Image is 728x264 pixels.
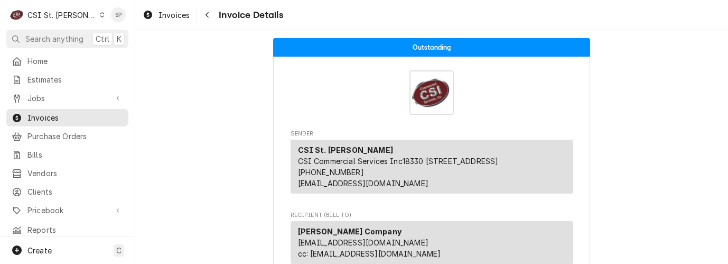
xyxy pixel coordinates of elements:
span: Sender [291,130,573,138]
span: Clients [27,186,123,197]
span: C [116,245,122,256]
a: Invoices [6,109,128,126]
a: [PHONE_NUMBER] [298,168,364,177]
a: Estimates [6,71,128,88]
div: Sender [291,140,573,194]
strong: [PERSON_NAME] Company [298,227,402,236]
span: Recipient (Bill To) [291,211,573,220]
a: Go to Jobs [6,89,128,107]
span: Invoice Details [216,8,283,22]
button: Search anythingCtrlK [6,30,128,48]
a: Vendors [6,165,128,182]
a: Go to Pricebook [6,202,128,219]
a: Home [6,52,128,70]
span: [EMAIL_ADDRESS][DOMAIN_NAME] cc: [EMAIL_ADDRESS][DOMAIN_NAME] [298,238,441,258]
span: Vendors [27,168,123,179]
div: Invoice Sender [291,130,573,198]
span: Search anything [25,33,83,44]
span: Invoices [158,10,190,21]
span: Bills [27,149,123,160]
span: Create [27,246,52,255]
span: Home [27,56,123,67]
div: SP [111,7,126,22]
div: C [10,7,24,22]
a: Purchase Orders [6,128,128,145]
button: Navigate back [199,6,216,23]
div: Shelley Politte's Avatar [111,7,126,22]
div: Sender [291,140,573,198]
span: Jobs [27,93,107,104]
span: K [117,33,122,44]
div: CSI St. [PERSON_NAME] [27,10,96,21]
span: Pricebook [27,205,107,216]
div: CSI St. Louis's Avatar [10,7,24,22]
div: Status [273,38,590,57]
span: CSI Commercial Services Inc18330 [STREET_ADDRESS] [298,157,499,166]
span: Estimates [27,74,123,85]
span: Purchase Orders [27,131,123,142]
span: Ctrl [96,33,109,44]
a: Bills [6,146,128,163]
a: Clients [6,183,128,201]
div: Recipient (Bill To) [291,221,573,264]
a: [EMAIL_ADDRESS][DOMAIN_NAME] [298,179,428,188]
span: Outstanding [413,44,451,51]
span: Reports [27,224,123,235]
a: Reports [6,221,128,239]
img: Logo [409,70,454,115]
strong: CSI St. [PERSON_NAME] [298,145,393,154]
span: Invoices [27,112,123,123]
a: Invoices [138,6,194,24]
